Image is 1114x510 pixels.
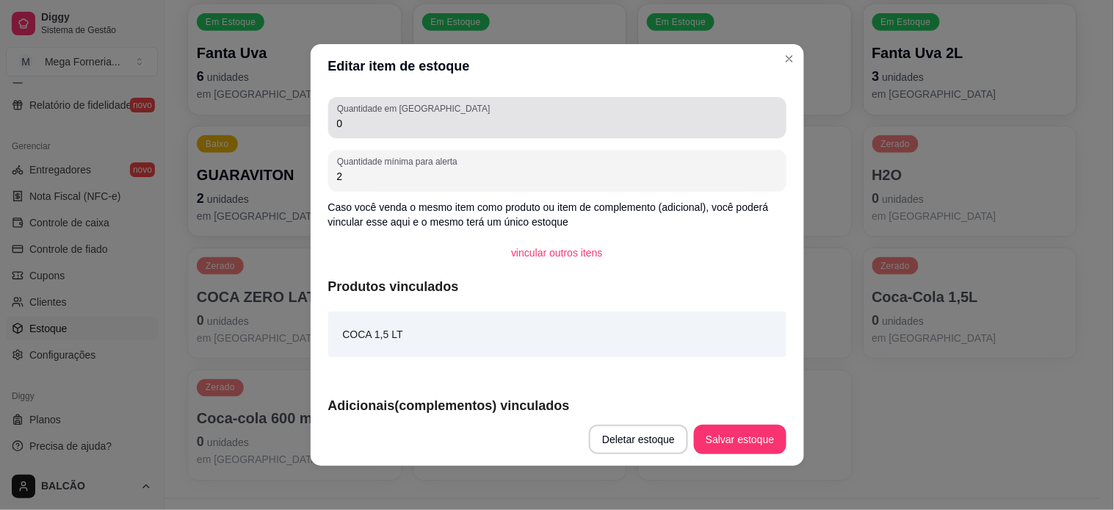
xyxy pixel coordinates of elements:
button: vincular outros itens [499,238,615,267]
input: Quantidade mínima para alerta [337,169,778,184]
input: Quantidade em estoque [337,116,778,131]
button: Deletar estoque [589,425,688,454]
button: Close [778,47,801,71]
label: Quantidade em [GEOGRAPHIC_DATA] [337,102,495,115]
article: COCA 1,5 LT [343,326,403,342]
article: Produtos vinculados [328,276,786,297]
button: Salvar estoque [694,425,786,454]
p: Caso você venda o mesmo item como produto ou item de complemento (adicional), você poderá vincula... [328,200,786,229]
header: Editar item de estoque [311,44,804,88]
article: Adicionais(complementos) vinculados [328,395,786,416]
label: Quantidade mínima para alerta [337,155,463,168]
